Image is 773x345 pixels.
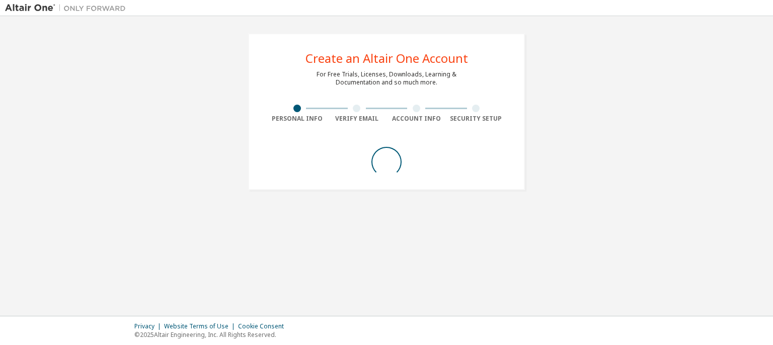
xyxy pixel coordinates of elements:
[327,115,387,123] div: Verify Email
[446,115,506,123] div: Security Setup
[134,322,164,330] div: Privacy
[386,115,446,123] div: Account Info
[238,322,290,330] div: Cookie Consent
[134,330,290,339] p: © 2025 Altair Engineering, Inc. All Rights Reserved.
[317,70,456,87] div: For Free Trials, Licenses, Downloads, Learning & Documentation and so much more.
[267,115,327,123] div: Personal Info
[5,3,131,13] img: Altair One
[305,52,468,64] div: Create an Altair One Account
[164,322,238,330] div: Website Terms of Use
